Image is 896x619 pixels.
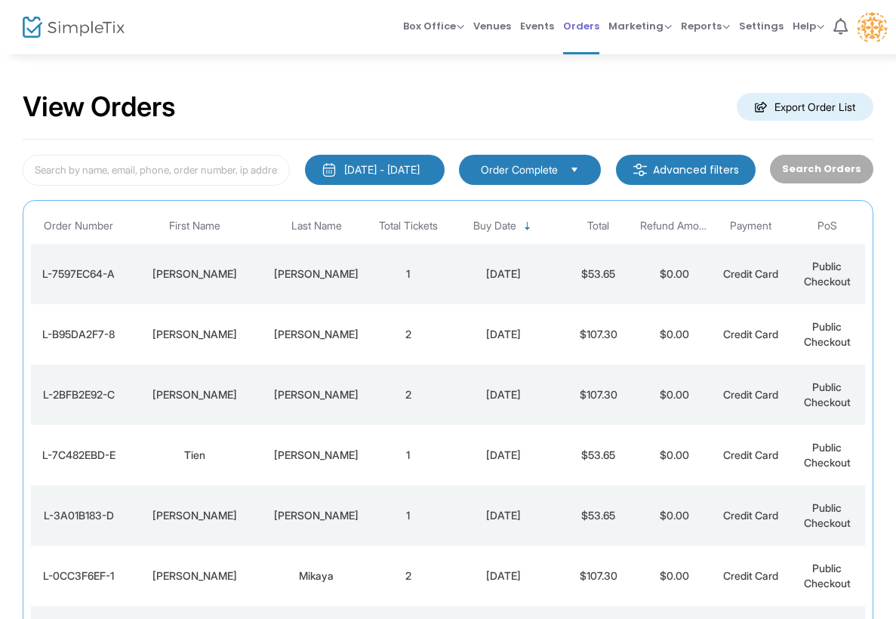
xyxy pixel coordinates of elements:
[322,162,337,177] img: monthly
[737,93,873,121] m-button: Export Order List
[730,220,771,233] span: Payment
[130,327,260,342] div: Danielle
[267,266,366,282] div: Lee
[563,7,599,45] span: Orders
[633,162,648,177] img: filter
[267,387,366,402] div: Carpentier
[739,7,784,45] span: Settings
[130,448,260,463] div: Tien
[130,568,260,584] div: Peter
[723,509,778,522] span: Credit Card
[723,569,778,582] span: Credit Card
[723,448,778,461] span: Credit Card
[608,19,672,33] span: Marketing
[560,244,636,304] td: $53.65
[636,244,713,304] td: $0.00
[681,19,730,33] span: Reports
[267,508,366,523] div: Thompson
[636,208,713,244] th: Refund Amount
[35,327,122,342] div: L-B95DA2F7-8
[804,501,851,529] span: Public Checkout
[616,155,756,185] m-button: Advanced filters
[130,508,260,523] div: Melissa
[636,485,713,546] td: $0.00
[267,327,366,342] div: Olson
[636,304,713,365] td: $0.00
[370,208,446,244] th: Total Tickets
[723,328,778,340] span: Credit Card
[804,260,851,288] span: Public Checkout
[35,448,122,463] div: L-7C482EBD-E
[636,546,713,606] td: $0.00
[804,562,851,590] span: Public Checkout
[560,546,636,606] td: $107.30
[804,320,851,348] span: Public Checkout
[130,387,260,402] div: Eliza
[636,365,713,425] td: $0.00
[522,220,534,233] span: Sortable
[560,365,636,425] td: $107.30
[473,7,511,45] span: Venues
[403,19,464,33] span: Box Office
[560,304,636,365] td: $107.30
[305,155,445,185] button: [DATE] - [DATE]
[804,441,851,469] span: Public Checkout
[370,546,446,606] td: 2
[636,425,713,485] td: $0.00
[450,327,556,342] div: 9/15/2025
[450,508,556,523] div: 9/10/2025
[520,7,554,45] span: Events
[35,266,122,282] div: L-7597EC64-A
[344,162,420,177] div: [DATE] - [DATE]
[560,485,636,546] td: $53.65
[23,91,176,124] h2: View Orders
[44,220,113,233] span: Order Number
[723,267,778,280] span: Credit Card
[804,380,851,408] span: Public Checkout
[450,448,556,463] div: 9/11/2025
[564,162,585,178] button: Select
[23,155,290,186] input: Search by name, email, phone, order number, ip address, or last 4 digits of card
[370,425,446,485] td: 1
[450,387,556,402] div: 9/14/2025
[35,508,122,523] div: L-3A01B183-D
[267,568,366,584] div: Mikaya
[793,19,824,33] span: Help
[370,485,446,546] td: 1
[450,568,556,584] div: 9/9/2025
[450,266,556,282] div: 9/18/2025
[560,208,636,244] th: Total
[169,220,220,233] span: First Name
[481,162,558,177] span: Order Complete
[291,220,342,233] span: Last Name
[35,387,122,402] div: L-2BFB2E92-C
[723,388,778,401] span: Credit Card
[560,425,636,485] td: $53.65
[370,244,446,304] td: 1
[130,266,260,282] div: Tiffany
[35,568,122,584] div: L-0CC3F6EF-1
[370,304,446,365] td: 2
[817,220,837,233] span: PoS
[267,448,366,463] div: Phan
[473,220,516,233] span: Buy Date
[370,365,446,425] td: 2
